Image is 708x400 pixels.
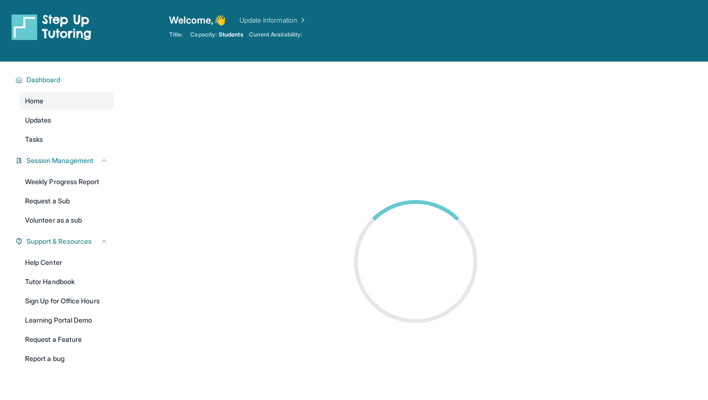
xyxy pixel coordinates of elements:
[19,254,114,271] a: Help Center
[26,75,61,85] span: Dashboard
[25,115,52,125] span: Updates
[19,173,114,190] a: Weekly Progress Report
[19,331,114,348] a: Request a Feature
[19,131,114,148] a: Tasks
[297,15,307,25] img: Chevron Right
[239,15,307,25] a: Update Information
[23,156,108,165] button: Session Management
[26,237,92,246] span: Support & Resources
[26,156,93,165] span: Session Management
[19,273,114,290] a: Tutor Handbook
[19,92,114,110] a: Home
[19,212,114,229] a: Volunteer as a sub
[25,96,43,106] span: Home
[19,292,114,310] a: Sign Up for Office Hours
[169,31,183,38] span: Title:
[19,312,114,329] a: Learning Portal Demo
[23,75,108,85] button: Dashboard
[19,112,114,129] a: Updates
[190,31,217,38] span: Capacity:
[219,31,243,38] span: Students
[249,31,302,38] span: Current Availability:
[23,237,108,246] button: Support & Resources
[12,13,92,40] img: logo
[19,350,114,367] a: Report a bug
[25,135,43,144] span: Tasks
[19,192,114,210] a: Request a Sub
[169,13,226,27] span: Welcome, 👋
